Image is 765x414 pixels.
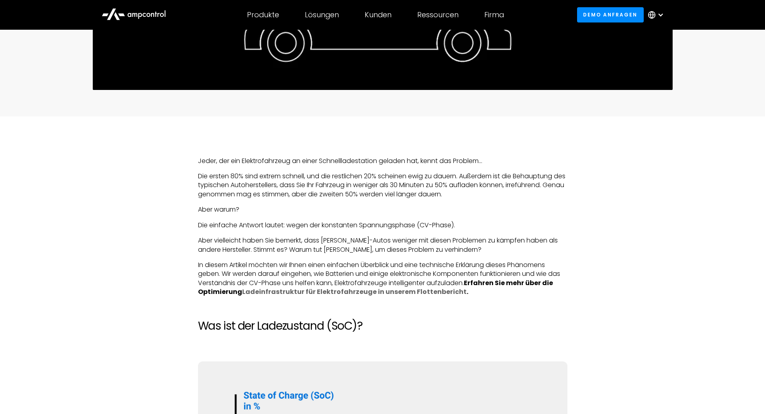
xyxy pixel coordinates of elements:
[365,10,392,19] div: Kunden
[417,10,459,19] div: Ressourcen
[305,10,339,19] div: Lösungen
[198,172,567,199] p: Die ersten 80% sind extrem schnell, und die restlichen 20% scheinen ewig zu dauern. Außerdem ist ...
[198,319,567,333] h2: Was ist der Ladezustand (SoC)?
[247,10,279,19] div: Produkte
[198,157,567,165] p: Jeder, der ein Elektrofahrzeug an einer Schnellladestation geladen hat, kennt das Problem...
[198,205,567,214] p: Aber warum?
[467,287,468,296] strong: .
[484,10,504,19] div: Firma
[198,221,567,230] p: Die einfache Antwort lautet: wegen der konstanten Spannungsphase (CV-Phase).
[198,261,567,297] p: In diesem Artikel möchten wir Ihnen einen einfachen Überblick und eine technische Erklärung diese...
[198,236,567,254] p: Aber vielleicht haben Sie bemerkt, dass [PERSON_NAME]-Autos weniger mit diesen Problemen zu kämpf...
[577,7,644,22] a: Demo anfragen
[198,278,553,296] strong: Erfahren Sie mehr über die Optimierung
[242,287,467,296] a: Ladeinfrastruktur für Elektrofahrzeuge in unserem Flottenbericht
